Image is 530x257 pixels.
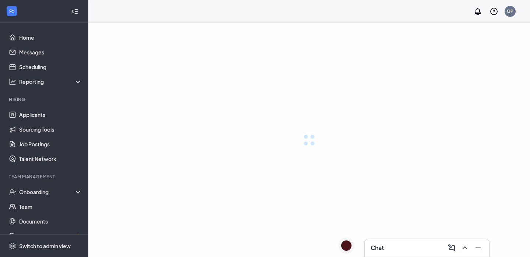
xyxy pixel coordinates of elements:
div: GP [507,8,513,14]
svg: Settings [9,242,16,250]
svg: QuestionInfo [490,7,498,16]
a: Job Postings [19,137,82,151]
a: Sourcing Tools [19,122,82,137]
svg: Collapse [71,8,78,15]
a: Team [19,199,82,214]
a: Documents [19,214,82,229]
a: Talent Network [19,151,82,166]
div: Team Management [9,174,81,180]
svg: WorkstreamLogo [8,7,15,15]
a: Scheduling [19,60,82,74]
svg: Analysis [9,78,16,85]
svg: Notifications [473,7,482,16]
svg: UserCheck [9,188,16,196]
svg: Minimize [474,243,483,252]
svg: ChevronUp [460,243,469,252]
button: Minimize [471,242,483,254]
a: Messages [19,45,82,60]
h3: Chat [371,244,384,252]
div: Hiring [9,96,81,103]
a: Home [19,30,82,45]
div: Onboarding [19,188,82,196]
a: Applicants [19,107,82,122]
a: SurveysCrown [19,229,82,243]
button: ChevronUp [458,242,470,254]
svg: ComposeMessage [447,243,456,252]
div: Switch to admin view [19,242,71,250]
button: ComposeMessage [445,242,457,254]
div: Reporting [19,78,82,85]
